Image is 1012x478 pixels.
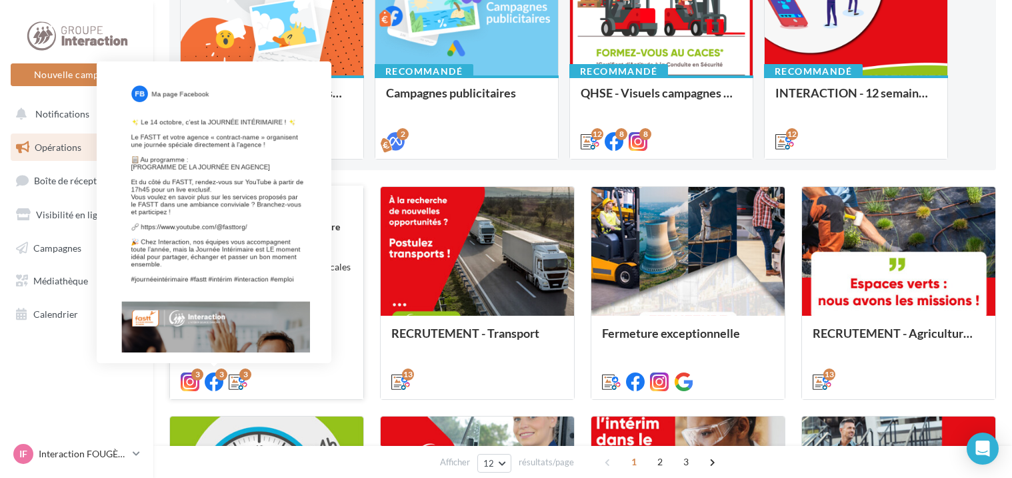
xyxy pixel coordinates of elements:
[8,201,145,229] a: Visibilité en ligne
[197,328,299,339] strong: Petit-déjeuner en agence
[615,128,627,140] div: 8
[11,63,143,86] button: Nouvelle campagne
[33,275,88,286] span: Médiathèque
[8,166,145,195] a: Boîte de réception
[967,433,999,465] div: Open Intercom Messenger
[402,369,414,381] div: 13
[8,300,145,328] a: Calendrier
[181,248,307,272] strong: 3 publications prêtes à l’emploi
[33,308,78,320] span: Calendrier
[35,108,89,120] span: Notifications
[764,64,863,79] div: Recommandé
[440,456,470,469] span: Afficher
[8,267,145,295] a: Médiathèque
[477,454,511,473] button: 12
[35,142,81,153] span: Opérations
[602,326,774,353] div: Fermeture exceptionnelle
[386,86,547,113] div: Campagnes publicitaires
[191,369,203,381] div: 3
[483,458,495,469] span: 12
[519,456,574,469] span: résultats/page
[581,86,742,113] div: QHSE - Visuels campagnes siège
[823,369,835,381] div: 13
[8,134,145,162] a: Opérations
[397,128,409,140] div: 2
[11,441,143,467] a: IF Interaction FOUGÈRES
[8,234,145,262] a: Campagnes
[8,100,140,128] button: Notifications
[181,196,353,210] div: Interaction X Le FASTT
[191,86,353,113] div: Campagne publicitaire saisonniers
[197,341,241,352] strong: Afterwork
[786,128,798,140] div: 12
[197,314,279,326] strong: Journée intérimaire
[675,451,697,473] span: 3
[34,175,110,186] span: Boîte de réception
[813,326,985,353] div: RECRUTEMENT - Agriculture / Espaces verts
[649,451,671,473] span: 2
[215,369,227,381] div: 3
[639,128,651,140] div: 8
[36,209,107,220] span: Visibilité en ligne
[33,242,81,253] span: Campagnes
[391,326,563,353] div: RECRUTEMENT - Transport
[239,369,251,381] div: 3
[375,64,473,79] div: Recommandé
[19,447,27,461] span: IF
[623,451,645,473] span: 1
[569,64,668,79] div: Recommandé
[181,221,340,246] strong: Journée Intérimaire organisée par le FASTT
[591,128,603,140] div: 12
[39,447,127,461] p: Interaction FOUGÈRES
[180,64,279,79] div: Recommandé
[775,86,937,113] div: INTERACTION - 12 semaines de publication
[181,220,353,354] div: Dans le cadre de la , nous avons préparé pour valoriser vos actions locales et renforcer la proxi...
